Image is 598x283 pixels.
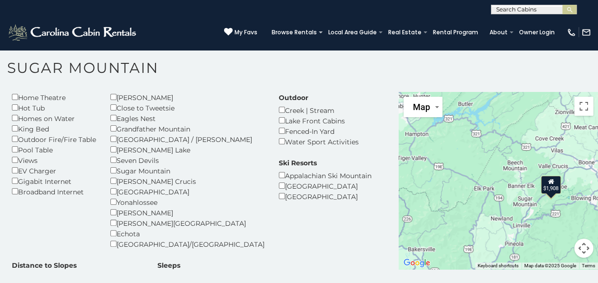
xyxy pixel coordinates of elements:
[110,165,265,176] div: Sugar Mountain
[567,28,576,37] img: phone-regular-white.png
[485,26,512,39] a: About
[12,186,96,197] div: Broadband Internet
[110,197,265,207] div: Yonahlossee
[110,228,265,239] div: Echota
[279,158,317,168] label: Ski Resorts
[574,97,593,116] button: Toggle fullscreen view
[279,181,372,191] div: [GEOGRAPHIC_DATA]
[279,105,359,115] div: Creek | Stream
[279,136,359,147] div: Water Sport Activities
[110,92,265,102] div: [PERSON_NAME]
[235,28,257,37] span: My Favs
[279,126,359,136] div: Fenced-In Yard
[12,92,96,102] div: Home Theatre
[279,93,308,102] label: Outdoor
[110,218,265,228] div: [PERSON_NAME][GEOGRAPHIC_DATA]
[267,26,322,39] a: Browse Rentals
[12,155,96,165] div: Views
[428,26,483,39] a: Rental Program
[110,144,265,155] div: [PERSON_NAME] Lake
[12,165,96,176] div: EV Charger
[413,102,430,112] span: Map
[401,257,432,269] img: Google
[12,144,96,155] div: Pool Table
[12,102,96,113] div: Hot Tub
[12,113,96,123] div: Homes on Water
[403,97,442,117] button: Change map style
[574,239,593,258] button: Map camera controls
[279,191,372,202] div: [GEOGRAPHIC_DATA]
[581,28,591,37] img: mail-regular-white.png
[7,23,139,42] img: White-1-2.png
[224,28,257,37] a: My Favs
[540,176,560,194] div: $1,908
[324,26,382,39] a: Local Area Guide
[12,123,96,134] div: King Bed
[110,239,265,249] div: [GEOGRAPHIC_DATA]/[GEOGRAPHIC_DATA]
[110,186,265,197] div: [GEOGRAPHIC_DATA]
[279,170,372,181] div: Appalachian Ski Mountain
[110,134,265,144] div: [GEOGRAPHIC_DATA] / [PERSON_NAME]
[12,261,77,270] label: Distance to Slopes
[12,134,96,144] div: Outdoor Fire/Fire Table
[110,155,265,165] div: Seven Devils
[514,26,559,39] a: Owner Login
[582,263,595,268] a: Terms (opens in new tab)
[110,176,265,186] div: [PERSON_NAME] Crucis
[524,263,576,268] span: Map data ©2025 Google
[110,123,265,134] div: Grandfather Mountain
[383,26,426,39] a: Real Estate
[279,115,359,126] div: Lake Front Cabins
[12,176,96,186] div: Gigabit Internet
[110,207,265,218] div: [PERSON_NAME]
[478,263,519,269] button: Keyboard shortcuts
[157,261,180,270] label: Sleeps
[110,113,265,123] div: Eagles Nest
[110,102,265,113] div: Close to Tweetsie
[401,257,432,269] a: Open this area in Google Maps (opens a new window)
